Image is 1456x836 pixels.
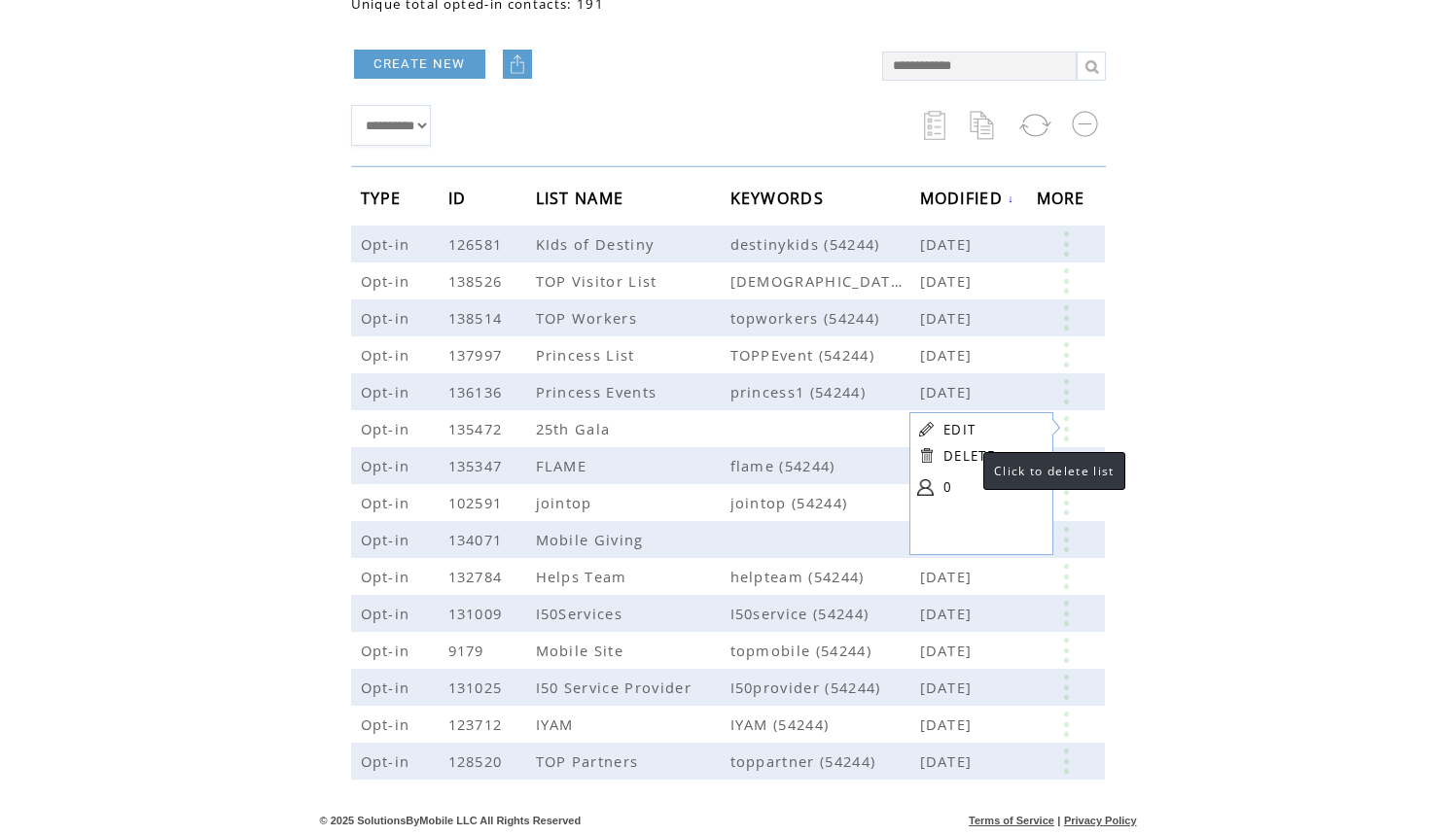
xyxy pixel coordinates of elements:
[448,271,508,291] span: 138526
[730,567,920,586] span: helpteam (54244)
[536,678,697,697] span: I50 Service Provider
[361,382,415,401] span: Opt-in
[920,641,977,660] span: [DATE]
[361,678,415,697] span: Opt-in
[361,419,415,438] span: Opt-in
[920,234,977,254] span: [DATE]
[361,345,415,365] span: Opt-in
[730,493,920,512] span: jointop (54244)
[448,714,508,734] span: 123712
[536,382,662,401] span: Princess Events
[448,382,508,401] span: 136136
[536,456,592,475] span: FLAME
[536,714,579,734] span: IYAM
[920,345,977,365] span: [DATE]
[730,751,920,771] span: toppartner (54244)
[448,456,508,475] span: 135347
[448,345,508,365] span: 137997
[448,234,508,254] span: 126581
[730,271,920,291] span: Templevisit (54244)
[536,530,649,549] span: Mobile Giving
[1064,815,1137,826] a: Privacy Policy
[943,472,1041,502] a: 0
[536,493,597,512] span: jointop
[448,530,508,549] span: 134071
[730,382,920,401] span: princess1 (54244)
[361,308,415,328] span: Opt-in
[508,54,527,74] img: upload.png
[361,641,415,660] span: Opt-in
[448,678,508,697] span: 131025
[448,183,472,219] span: ID
[536,308,643,328] span: TOP Workers
[920,604,977,623] span: [DATE]
[920,308,977,328] span: [DATE]
[730,641,920,660] span: topmobile (54244)
[730,234,920,254] span: destinykids (54244)
[730,183,830,219] span: KEYWORDS
[730,192,830,203] a: KEYWORDS
[361,271,415,291] span: Opt-in
[361,493,415,512] span: Opt-in
[536,183,629,219] span: LIST NAME
[920,714,977,734] span: [DATE]
[730,678,920,697] span: I50provider (54244)
[943,421,976,438] a: EDIT
[448,751,508,771] span: 128520
[994,463,1115,479] span: Click to delete list
[361,567,415,586] span: Opt-in
[448,419,508,438] span: 135472
[536,604,628,623] span: I50Services
[448,308,508,328] span: 138514
[448,604,508,623] span: 131009
[730,714,920,734] span: IYAM (54244)
[536,419,616,438] span: 25th Gala
[920,192,1015,204] a: MODIFIED↓
[536,751,644,771] span: TOP Partners
[448,192,472,203] a: ID
[361,751,415,771] span: Opt-in
[920,751,977,771] span: [DATE]
[361,456,415,475] span: Opt-in
[361,183,407,219] span: TYPE
[1037,183,1090,219] span: MORE
[320,815,582,826] span: © 2025 SolutionsByMobile LLC All Rights Reserved
[448,567,508,586] span: 132784
[730,345,920,365] span: TOPPEvent (54244)
[1057,815,1060,826] span: |
[730,456,920,475] span: flame (54244)
[361,604,415,623] span: Opt-in
[730,604,920,623] span: I50service (54244)
[969,815,1054,826] a: Terms of Service
[536,567,632,586] span: Helps Team
[536,192,629,203] a: LIST NAME
[448,641,489,660] span: 9179
[536,271,662,291] span: TOP Visitor List
[536,234,659,254] span: KIds of Destiny
[920,271,977,291] span: [DATE]
[361,192,407,203] a: TYPE
[536,345,640,365] span: Princess List
[361,530,415,549] span: Opt-in
[354,50,485,79] a: CREATE NEW
[448,493,508,512] span: 102591
[920,678,977,697] span: [DATE]
[361,714,415,734] span: Opt-in
[943,447,995,465] a: DELETE
[536,641,629,660] span: Mobile Site
[361,234,415,254] span: Opt-in
[920,183,1009,219] span: MODIFIED
[730,308,920,328] span: topworkers (54244)
[920,382,977,401] span: [DATE]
